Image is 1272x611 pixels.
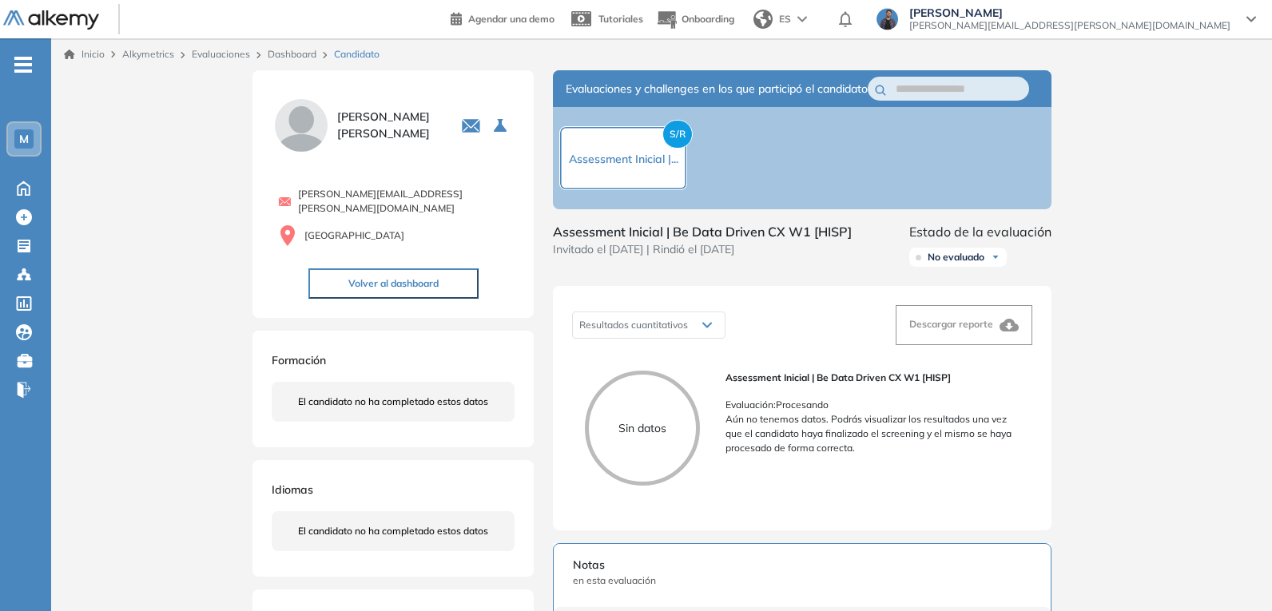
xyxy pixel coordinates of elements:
[334,47,380,61] span: Candidato
[451,8,555,27] a: Agendar una demo
[272,482,313,497] span: Idiomas
[662,120,693,149] span: S/R
[272,96,331,155] img: PROFILE_MENU_LOGO_USER
[909,222,1051,241] span: Estado de la evaluación
[573,573,1032,588] span: en esta evaluación
[122,48,174,60] span: Alkymetrics
[779,12,791,26] span: ES
[268,48,316,60] a: Dashboard
[579,319,688,331] span: Resultados cuantitativos
[337,109,442,142] span: [PERSON_NAME] [PERSON_NAME]
[19,133,29,145] span: M
[909,318,993,330] span: Descargar reporte
[928,251,984,264] span: No evaluado
[589,420,696,437] p: Sin datos
[725,371,1020,385] span: Assessment Inicial | Be Data Driven CX W1 [HISP]
[553,222,852,241] span: Assessment Inicial | Be Data Driven CX W1 [HISP]
[3,10,99,30] img: Logo
[725,412,1020,455] p: Aún no tenemos datos. Podrás visualizar los resultados una vez que el candidato haya finalizado e...
[573,557,1032,573] span: Notas
[682,13,734,25] span: Onboarding
[991,252,1000,262] img: Ícono de flecha
[725,398,1020,412] p: Evaluación : Procesando
[298,524,488,538] span: El candidato no ha completado estos datos
[272,353,326,367] span: Formación
[14,63,32,66] i: -
[553,241,852,258] span: Invitado el [DATE] | Rindió el [DATE]
[64,47,105,61] a: Inicio
[569,152,678,166] span: Assessment Inicial |...
[304,228,404,243] span: [GEOGRAPHIC_DATA]
[753,10,773,29] img: world
[298,187,515,216] span: [PERSON_NAME][EMAIL_ADDRESS][PERSON_NAME][DOMAIN_NAME]
[566,81,868,97] span: Evaluaciones y challenges en los que participó el candidato
[797,16,807,22] img: arrow
[598,13,643,25] span: Tutoriales
[896,305,1032,345] button: Descargar reporte
[656,2,734,37] button: Onboarding
[909,6,1230,19] span: [PERSON_NAME]
[298,395,488,409] span: El candidato no ha completado estos datos
[909,19,1230,32] span: [PERSON_NAME][EMAIL_ADDRESS][PERSON_NAME][DOMAIN_NAME]
[192,48,250,60] a: Evaluaciones
[308,268,479,299] button: Volver al dashboard
[468,13,555,25] span: Agendar una demo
